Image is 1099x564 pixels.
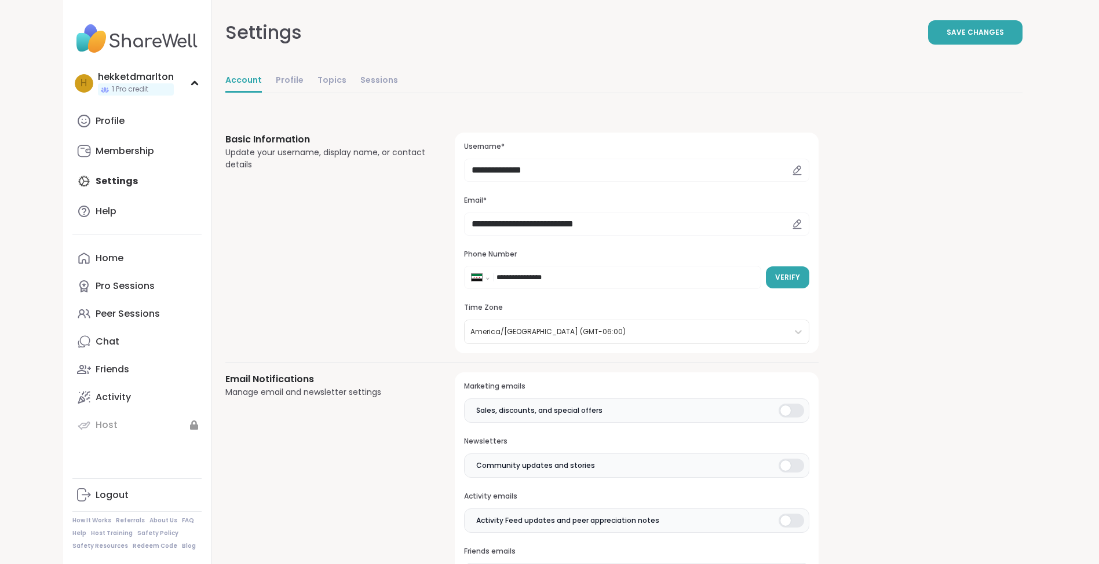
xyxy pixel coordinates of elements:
span: Activity Feed updates and peer appreciation notes [476,515,659,526]
div: Activity [96,391,131,404]
span: h [81,76,87,91]
span: Community updates and stories [476,460,595,471]
div: Friends [96,363,129,376]
a: Membership [72,137,202,165]
h3: Basic Information [225,133,428,147]
a: Logout [72,481,202,509]
a: Host [72,411,202,439]
div: hekketdmarlton [98,71,174,83]
span: Sales, discounts, and special offers [476,405,603,416]
a: Referrals [116,517,145,525]
a: Blog [182,542,196,550]
a: Safety Resources [72,542,128,550]
a: Chat [72,328,202,356]
div: Peer Sessions [96,307,160,320]
div: Profile [96,115,125,127]
a: Help [72,197,202,225]
h3: Email* [464,196,809,206]
h3: Friends emails [464,547,809,556]
a: Peer Sessions [72,300,202,328]
div: Update your username, display name, or contact details [225,147,428,171]
a: Profile [72,107,202,135]
a: About Us [149,517,177,525]
img: ShareWell Nav Logo [72,19,202,59]
div: Home [96,252,123,265]
a: Topics [317,69,346,93]
a: FAQ [182,517,194,525]
div: Help [96,205,116,218]
a: Redeem Code [133,542,177,550]
div: Settings [225,19,302,46]
a: Home [72,244,202,272]
h3: Phone Number [464,250,809,259]
a: Host Training [91,529,133,537]
div: Chat [96,335,119,348]
div: Membership [96,145,154,158]
h3: Time Zone [464,303,809,313]
a: Safety Policy [137,529,178,537]
h3: Activity emails [464,492,809,501]
a: Activity [72,383,202,411]
button: Verify [766,266,809,288]
h3: Marketing emails [464,382,809,391]
span: 1 Pro credit [112,85,148,94]
div: Host [96,419,118,431]
div: Logout [96,489,129,501]
h3: Email Notifications [225,372,428,386]
h3: Username* [464,142,809,152]
div: Manage email and newsletter settings [225,386,428,398]
span: Save Changes [947,27,1004,38]
a: Account [225,69,262,93]
div: Pro Sessions [96,280,155,292]
h3: Newsletters [464,437,809,446]
a: Friends [72,356,202,383]
a: Help [72,529,86,537]
a: Profile [276,69,304,93]
a: Sessions [360,69,398,93]
a: Pro Sessions [72,272,202,300]
span: Verify [775,272,800,283]
a: How It Works [72,517,111,525]
button: Save Changes [928,20,1023,45]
